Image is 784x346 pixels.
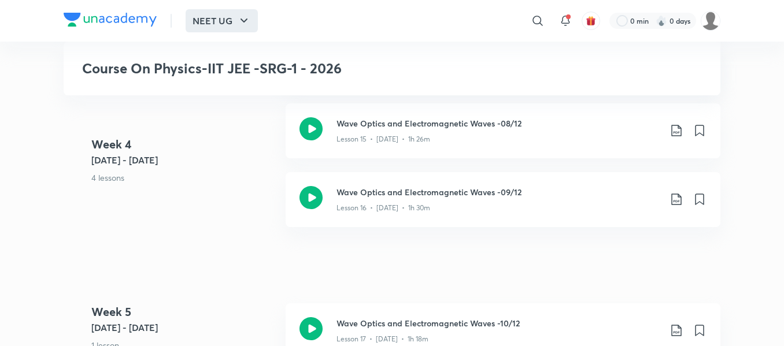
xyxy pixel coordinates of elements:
h5: [DATE] - [DATE] [91,321,276,334]
h5: [DATE] - [DATE] [91,153,276,167]
p: 4 lessons [91,172,276,184]
a: Wave Optics and Electromagnetic Waves -08/12Lesson 15 • [DATE] • 1h 26m [286,103,720,172]
a: Wave Optics and Electromagnetic Waves -09/12Lesson 16 • [DATE] • 1h 30m [286,172,720,241]
p: Lesson 17 • [DATE] • 1h 18m [336,334,428,344]
p: Lesson 15 • [DATE] • 1h 26m [336,134,430,144]
img: Company Logo [64,13,157,27]
img: streak [656,15,667,27]
button: avatar [582,12,600,30]
h3: Wave Optics and Electromagnetic Waves -09/12 [336,186,660,198]
img: Gopal Kumar [701,11,720,31]
p: Lesson 16 • [DATE] • 1h 30m [336,203,430,213]
h4: Week 5 [91,303,276,321]
h3: Wave Optics and Electromagnetic Waves -08/12 [336,117,660,129]
h3: Wave Optics and Electromagnetic Waves -10/12 [336,317,660,329]
h3: Course On Physics-IIT JEE -SRG-1 - 2026 [82,60,535,77]
h4: Week 4 [91,136,276,153]
img: avatar [586,16,596,26]
a: Company Logo [64,13,157,29]
button: NEET UG [186,9,258,32]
